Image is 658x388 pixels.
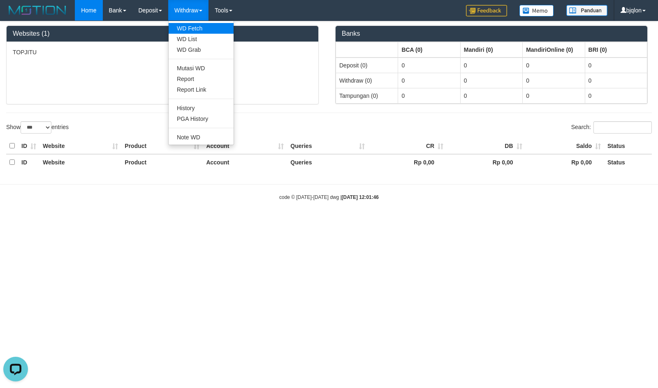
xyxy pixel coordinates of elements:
th: Rp 0,00 [447,154,525,170]
th: ID [18,154,39,170]
td: 0 [585,88,647,103]
td: 0 [398,88,460,103]
a: WD Grab [169,44,234,55]
th: Group: activate to sort column ascending [460,42,522,58]
td: Deposit (0) [336,58,398,73]
img: Button%20Memo.svg [519,5,554,16]
th: Group: activate to sort column ascending [585,42,647,58]
th: Account [203,154,287,170]
th: ID [18,138,39,154]
th: Rp 0,00 [368,154,447,170]
th: Saldo [526,138,604,154]
label: Search: [571,121,652,134]
h3: Banks [342,30,641,37]
td: Withdraw (0) [336,73,398,88]
th: Website [39,138,121,154]
th: Queries [287,138,368,154]
th: Group: activate to sort column ascending [523,42,585,58]
a: WD Fetch [169,23,234,34]
a: Report Link [169,84,234,95]
td: 0 [523,58,585,73]
th: Website [39,154,121,170]
a: WD List [169,34,234,44]
th: Product [121,138,203,154]
th: Status [604,154,652,170]
a: Report [169,74,234,84]
label: Show entries [6,121,69,134]
a: History [169,103,234,113]
td: Tampungan (0) [336,88,398,103]
td: 0 [585,73,647,88]
th: Rp 0,00 [526,154,604,170]
td: 0 [398,73,460,88]
th: Group: activate to sort column ascending [398,42,460,58]
a: Note WD [169,132,234,143]
small: code © [DATE]-[DATE] dwg | [279,194,379,200]
img: panduan.png [566,5,607,16]
th: Account [203,138,287,154]
td: 0 [460,58,522,73]
td: 0 [398,58,460,73]
p: TOPJITU [13,48,312,56]
td: 0 [460,73,522,88]
td: 0 [585,58,647,73]
th: Queries [287,154,368,170]
th: Status [604,138,652,154]
button: Open LiveChat chat widget [3,3,28,28]
a: Mutasi WD [169,63,234,74]
h3: Websites (1) [13,30,312,37]
img: Feedback.jpg [466,5,507,16]
th: CR [368,138,447,154]
a: PGA History [169,113,234,124]
th: Group: activate to sort column ascending [336,42,398,58]
td: 0 [523,88,585,103]
th: DB [447,138,525,154]
strong: [DATE] 12:01:46 [342,194,379,200]
th: Product [121,154,203,170]
select: Showentries [21,121,51,134]
img: MOTION_logo.png [6,4,69,16]
input: Search: [593,121,652,134]
td: 0 [460,88,522,103]
td: 0 [523,73,585,88]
